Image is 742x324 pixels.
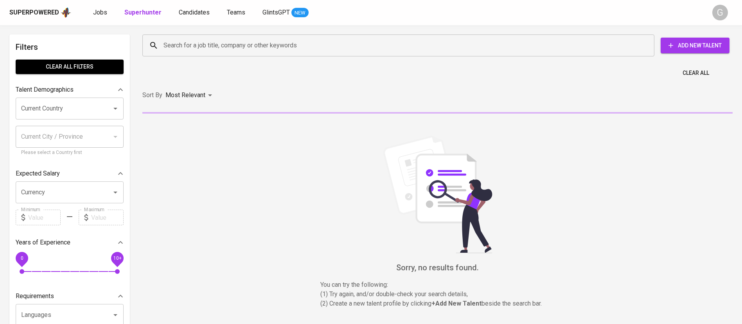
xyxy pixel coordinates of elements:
[16,169,60,178] p: Expected Salary
[165,88,215,103] div: Most Relevant
[93,8,109,18] a: Jobs
[320,280,555,290] p: You can try the following :
[16,291,54,301] p: Requirements
[9,8,59,17] div: Superpowered
[9,7,71,18] a: Superpoweredapp logo
[21,149,118,157] p: Please select a Country first
[683,68,709,78] span: Clear All
[16,41,124,53] h6: Filters
[179,9,210,16] span: Candidates
[124,8,163,18] a: Superhunter
[16,166,124,181] div: Expected Salary
[16,60,124,74] button: Clear All filters
[661,38,729,53] button: Add New Talent
[16,235,124,250] div: Years of Experience
[28,210,61,225] input: Value
[16,85,74,94] p: Talent Demographics
[91,210,124,225] input: Value
[379,136,496,253] img: file_searching.svg
[712,5,728,20] div: G
[262,9,290,16] span: GlintsGPT
[61,7,71,18] img: app logo
[110,187,121,198] button: Open
[227,9,245,16] span: Teams
[22,62,117,72] span: Clear All filters
[142,261,733,274] h6: Sorry, no results found.
[110,310,121,320] button: Open
[165,91,205,100] p: Most Relevant
[20,255,23,261] span: 0
[16,82,124,98] div: Talent Demographics
[320,290,555,299] p: (1) Try again, and/or double-check your search details,
[16,288,124,304] div: Requirements
[320,299,555,308] p: (2) Create a new talent profile by clicking beside the search bar.
[431,300,481,307] b: + Add New Talent
[179,8,211,18] a: Candidates
[227,8,247,18] a: Teams
[113,255,121,261] span: 10+
[667,41,723,51] span: Add New Talent
[291,9,309,17] span: NEW
[262,8,309,18] a: GlintsGPT NEW
[679,66,712,80] button: Clear All
[142,91,162,100] p: Sort By
[124,9,162,16] b: Superhunter
[110,103,121,114] button: Open
[93,9,107,16] span: Jobs
[16,238,70,247] p: Years of Experience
